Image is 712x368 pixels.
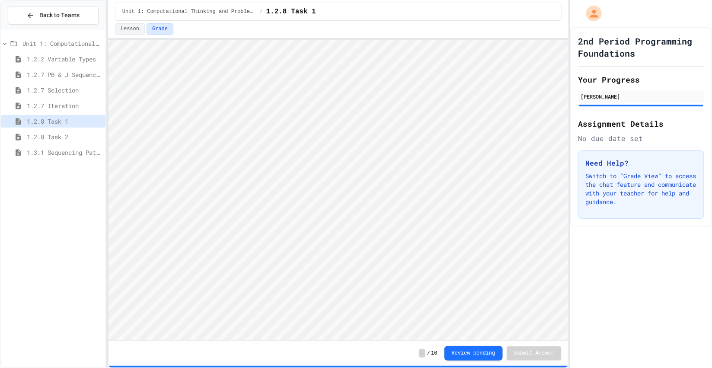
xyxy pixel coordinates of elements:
[27,148,102,157] span: 1.3.1 Sequencing Patterns/Trends
[22,39,102,48] span: Unit 1: Computational Thinking and Problem Solving
[578,118,704,130] h2: Assignment Details
[115,23,145,35] button: Lesson
[581,93,702,100] div: [PERSON_NAME]
[39,11,80,20] span: Back to Teams
[27,101,102,110] span: 1.2.7 Iteration
[27,86,102,95] span: 1.2.7 Selection
[27,70,102,79] span: 1.2.7 PB & J Sequencing
[27,132,102,141] span: 1.2.8 Task 2
[147,23,173,35] button: Grade
[122,8,256,15] span: Unit 1: Computational Thinking and Problem Solving
[585,158,697,168] h3: Need Help?
[585,172,697,206] p: Switch to "Grade View" to access the chat feature and communicate with your teacher for help and ...
[27,54,102,64] span: 1.2.2 Variable Types
[578,74,704,86] h2: Your Progress
[8,6,99,25] button: Back to Teams
[266,6,316,17] span: 1.2.8 Task 1
[577,3,604,23] div: My Account
[109,40,568,340] iframe: Snap! Programming Environment
[419,349,425,358] span: -
[431,350,437,357] span: 10
[514,350,555,357] span: Submit Answer
[507,346,562,360] button: Submit Answer
[27,117,102,126] span: 1.2.8 Task 1
[578,35,704,59] h1: 2nd Period Programming Foundations
[427,350,430,357] span: /
[259,8,262,15] span: /
[578,133,704,144] div: No due date set
[444,346,503,361] button: Review pending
